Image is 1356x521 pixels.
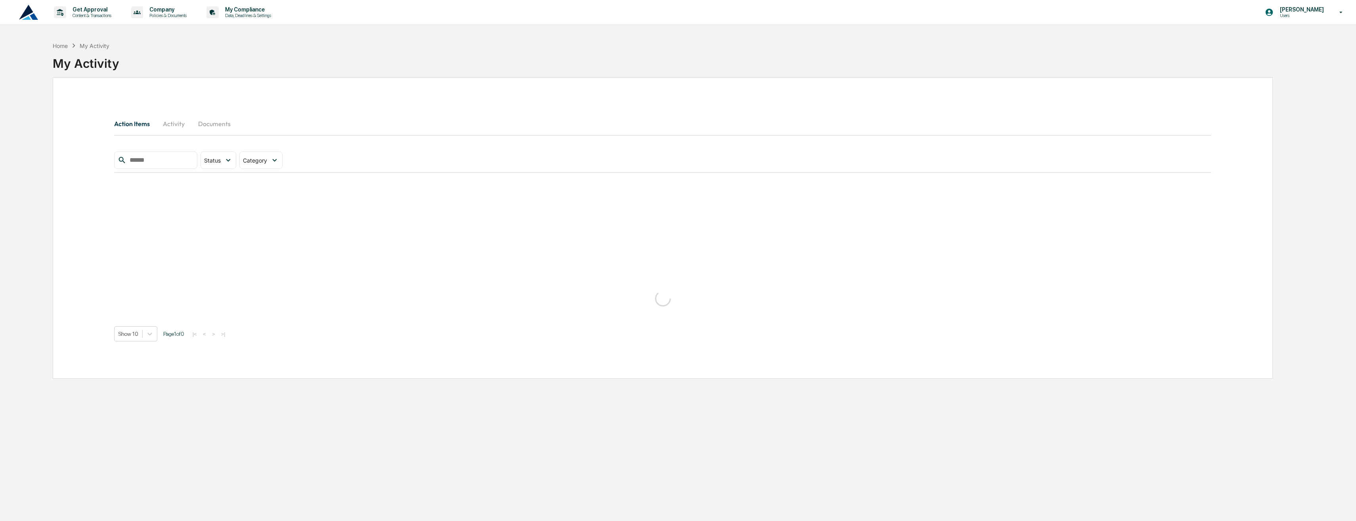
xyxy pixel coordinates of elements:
div: secondary tabs example [114,114,1212,133]
div: My Activity [80,42,109,49]
p: Policies & Documents [143,13,191,18]
img: logo [19,5,38,20]
div: Home [53,42,68,49]
p: Users [1274,13,1328,18]
p: Data, Deadlines & Settings [219,13,275,18]
span: Page 1 of 0 [163,331,184,337]
button: Documents [192,114,237,133]
p: Company [143,6,191,13]
button: >| [218,331,227,337]
span: Status [204,157,221,164]
button: Action Items [114,114,156,133]
span: Category [243,157,267,164]
p: [PERSON_NAME] [1274,6,1328,13]
p: Content & Transactions [66,13,115,18]
p: My Compliance [219,6,275,13]
button: < [201,331,208,337]
button: > [210,331,218,337]
button: Activity [156,114,192,133]
p: Get Approval [66,6,115,13]
button: |< [190,331,199,337]
div: My Activity [53,50,119,71]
